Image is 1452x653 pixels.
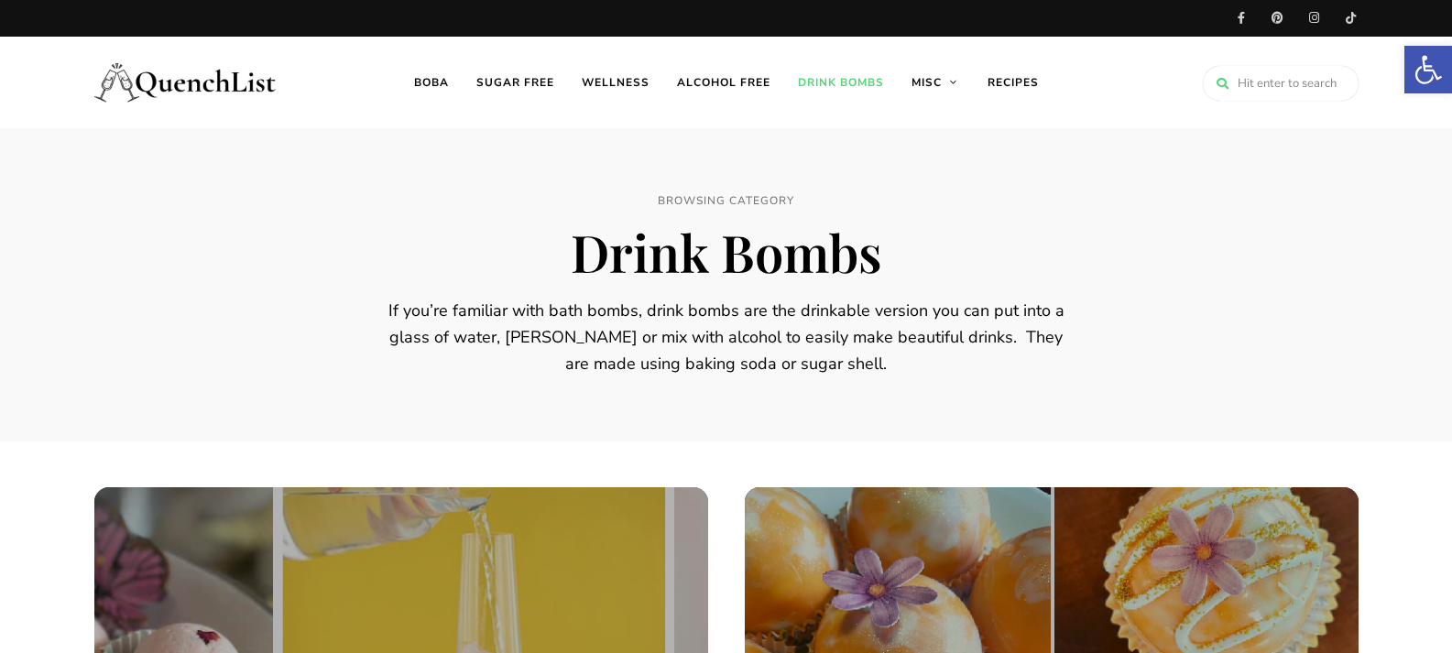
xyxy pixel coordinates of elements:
[94,46,278,119] img: Quench List
[663,37,784,128] a: Alcohol free
[1203,66,1359,101] input: Hit enter to search
[400,37,463,128] a: Boba
[898,37,974,128] a: Misc
[784,37,898,128] a: Drink Bombs
[388,298,1065,376] p: If you’re familiar with bath bombs, drink bombs are the drinkable version you can put into a glas...
[388,221,1065,282] h1: Drink Bombs
[568,37,663,128] a: Wellness
[388,192,1065,210] span: Browsing Category
[974,37,1053,128] a: Recipes
[463,37,568,128] a: Sugar free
